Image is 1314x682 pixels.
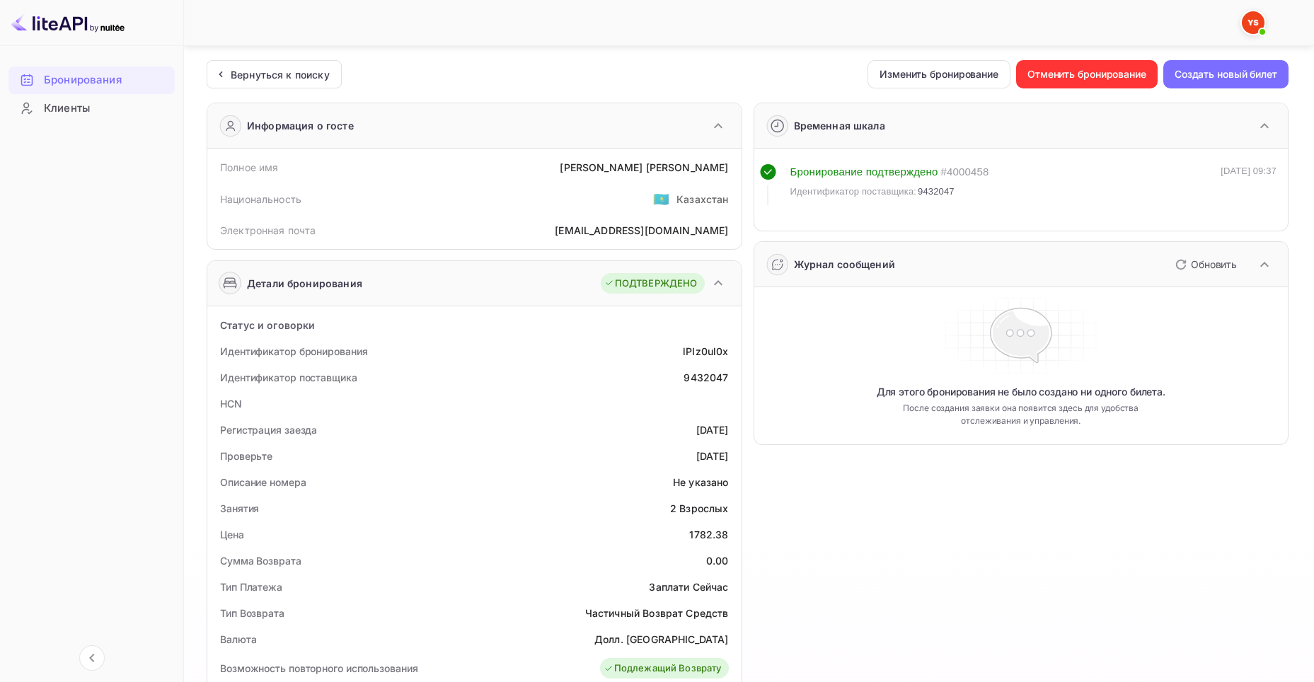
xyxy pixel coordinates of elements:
button: Создать новый билет [1163,60,1289,88]
div: # 4000458 [940,164,989,180]
ya-tr-span: ПОДТВЕРЖДЕНО [615,277,698,291]
ya-tr-span: Тип Платежа [220,581,282,593]
ya-tr-span: Электронная почта [220,224,316,236]
button: Свернуть навигацию [79,645,105,671]
ya-tr-span: Полное имя [220,161,279,173]
ya-tr-span: Информация о госте [247,118,354,133]
ya-tr-span: Тип Возврата [220,607,284,619]
a: Клиенты [8,95,175,121]
div: [DATE] [696,422,729,437]
ya-tr-span: Клиенты [44,100,90,117]
ya-tr-span: Долл. [GEOGRAPHIC_DATA] [594,633,728,645]
div: 9432047 [684,370,728,385]
div: 0.00 [706,553,729,568]
ya-tr-span: Детали бронирования [247,276,362,291]
div: Бронирования [8,67,175,94]
ya-tr-span: Проверьте [220,450,272,462]
ya-tr-span: Обновить [1191,258,1237,270]
ya-tr-span: Заплати Сейчас [649,581,728,593]
ya-tr-span: Возможность повторного использования [220,662,417,674]
ya-tr-span: Для этого бронирования не было создано ни одного билета. [877,385,1165,399]
ya-tr-span: Статус и оговорки [220,319,316,331]
ya-tr-span: Частичный Возврат Средств [585,607,729,619]
ya-tr-span: Отменить бронирование [1027,66,1146,83]
img: Служба Поддержки Яндекса [1242,11,1264,34]
button: Изменить бронирование [868,60,1010,88]
ya-tr-span: Изменить бронирование [880,66,998,83]
button: Обновить [1167,253,1243,276]
div: 1782.38 [689,527,728,542]
ya-tr-span: Создать новый билет [1175,66,1277,83]
ya-tr-span: lPIz0ul0x [683,345,728,357]
img: Логотип LiteAPI [11,11,125,34]
ya-tr-span: Журнал сообщений [794,258,895,270]
ya-tr-span: [PERSON_NAME] [560,161,642,173]
ya-tr-span: 2 [670,502,676,514]
ya-tr-span: [PERSON_NAME] [646,161,729,173]
ya-tr-span: Идентификатор бронирования [220,345,367,357]
ya-tr-span: 🇰🇿 [653,191,669,207]
ya-tr-span: 9432047 [918,186,955,197]
ya-tr-span: Бронирование [790,166,863,178]
ya-tr-span: подтверждено [866,166,938,178]
ya-tr-span: Бронирования [44,72,122,88]
button: Отменить бронирование [1016,60,1158,88]
ya-tr-span: Подлежащий Возврату [614,661,722,676]
ya-tr-span: Вернуться к поиску [231,69,330,81]
a: Бронирования [8,67,175,93]
ya-tr-span: Регистрация заезда [220,424,317,436]
ya-tr-span: Цена [220,528,244,541]
ya-tr-span: Идентификатор поставщика: [790,186,917,197]
span: США [653,186,669,212]
ya-tr-span: Казахстан [676,193,728,205]
ya-tr-span: После создания заявки она появится здесь для удобства отслеживания и управления. [877,402,1165,427]
ya-tr-span: [DATE] 09:37 [1221,166,1276,176]
ya-tr-span: HCN [220,398,242,410]
ya-tr-span: Не указано [673,476,729,488]
ya-tr-span: [EMAIL_ADDRESS][DOMAIN_NAME] [555,224,728,236]
ya-tr-span: Временная шкала [794,120,885,132]
ya-tr-span: Валюта [220,633,256,645]
div: Клиенты [8,95,175,122]
ya-tr-span: Взрослых [679,502,728,514]
ya-tr-span: Занятия [220,502,259,514]
div: [DATE] [696,449,729,463]
ya-tr-span: Описание номера [220,476,306,488]
ya-tr-span: Сумма Возврата [220,555,301,567]
ya-tr-span: Идентификатор поставщика [220,371,357,383]
ya-tr-span: Национальность [220,193,301,205]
